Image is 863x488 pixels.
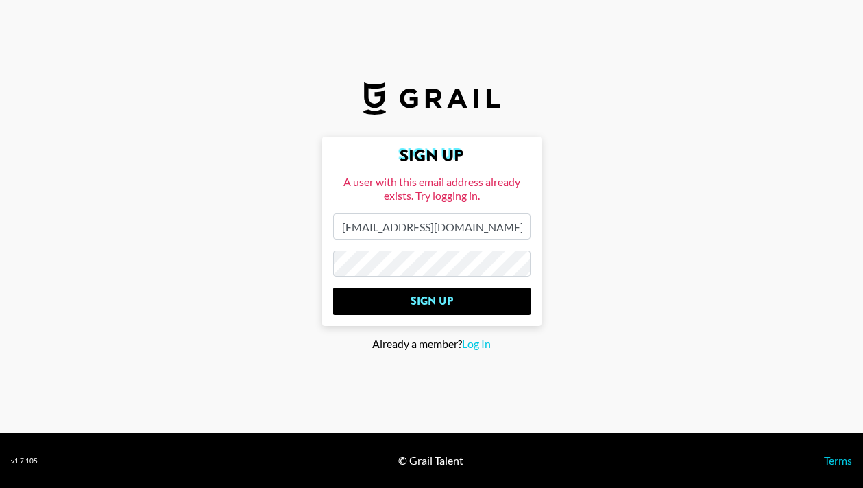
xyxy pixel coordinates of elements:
a: Terms [824,454,852,467]
input: Email [333,213,531,240]
img: Grail Talent Logo [363,82,500,115]
div: © Grail Talent [398,454,463,467]
input: Sign Up [333,288,531,315]
span: Log In [462,337,491,351]
h2: Sign Up [333,148,531,164]
div: Already a member? [11,337,852,351]
div: v 1.7.105 [11,456,38,465]
div: A user with this email address already exists. Try logging in. [333,175,531,202]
